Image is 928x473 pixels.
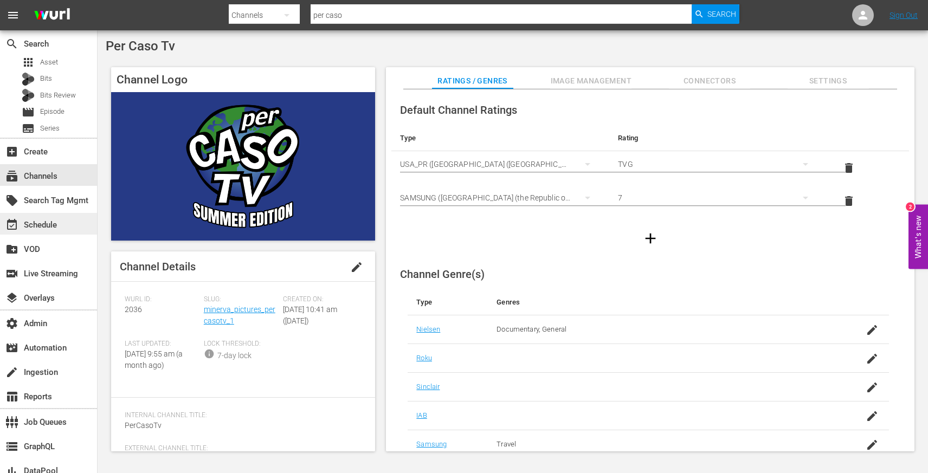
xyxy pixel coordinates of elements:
[400,268,485,281] span: Channel Genre(s)
[22,73,35,86] div: Bits
[5,243,18,256] span: VOD
[40,90,76,101] span: Bits Review
[488,289,835,315] th: Genres
[391,125,909,218] table: simple table
[204,295,278,304] span: Slug:
[283,305,337,325] span: [DATE] 10:41 am ([DATE])
[204,348,215,359] span: info
[707,4,736,24] span: Search
[125,295,198,304] span: Wurl ID:
[106,38,175,54] span: Per Caso Tv
[125,305,142,314] span: 2036
[618,149,819,179] div: TVG
[416,440,447,448] a: Samsung
[669,74,750,88] span: Connectors
[5,416,18,429] span: Job Queues
[22,122,35,135] span: Series
[40,73,52,84] span: Bits
[350,261,363,274] span: edit
[344,254,370,280] button: edit
[5,440,18,453] span: GraphQL
[906,202,914,211] div: 2
[5,267,18,280] span: Live Streaming
[5,341,18,354] span: Automation
[788,74,869,88] span: Settings
[22,89,35,102] div: Bits Review
[7,9,20,22] span: menu
[125,340,198,348] span: Last Updated:
[125,444,356,453] span: External Channel Title:
[5,317,18,330] span: Admin
[550,74,631,88] span: Image Management
[5,145,18,158] span: Create
[400,103,517,116] span: Default Channel Ratings
[391,125,609,151] th: Type
[40,57,58,68] span: Asset
[842,161,855,174] span: delete
[5,170,18,183] span: Channels
[416,325,440,333] a: Nielsen
[5,291,18,304] span: Overlays
[908,204,928,269] button: Open Feedback Widget
[609,125,827,151] th: Rating
[890,11,918,20] a: Sign Out
[217,350,252,361] div: 7-day lock
[842,195,855,208] span: delete
[204,305,275,325] a: minerva_pictures_percasotv_1
[22,56,35,69] span: Asset
[618,183,819,213] div: 7
[26,3,78,28] img: ans4CAIJ8jUAAAAAAAAAAAAAAAAAAAAAAAAgQb4GAAAAAAAAAAAAAAAAAAAAAAAAJMjXAAAAAAAAAAAAAAAAAAAAAAAAgAT5G...
[5,218,18,231] span: Schedule
[111,67,375,92] h4: Channel Logo
[125,349,183,370] span: [DATE] 9:55 am (a month ago)
[40,106,65,117] span: Episode
[408,289,488,315] th: Type
[400,183,601,213] div: SAMSUNG ([GEOGRAPHIC_DATA] (the Republic of))
[400,149,601,179] div: USA_PR ([GEOGRAPHIC_DATA] ([GEOGRAPHIC_DATA]))
[416,411,427,419] a: IAB
[416,354,432,362] a: Roku
[40,123,60,134] span: Series
[204,340,278,348] span: Lock Threshold:
[125,411,356,420] span: Internal Channel Title:
[120,260,196,273] span: Channel Details
[5,194,18,207] span: Search Tag Mgmt
[432,74,513,88] span: Ratings / Genres
[836,188,862,214] button: delete
[22,106,35,119] span: Episode
[5,37,18,50] span: Search
[283,295,357,304] span: Created On:
[416,383,440,391] a: Sinclair
[5,366,18,379] span: Ingestion
[111,92,375,241] img: Per Caso Tv
[836,155,862,181] button: delete
[692,4,739,24] button: Search
[5,390,18,403] span: Reports
[125,421,162,430] span: PerCasoTv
